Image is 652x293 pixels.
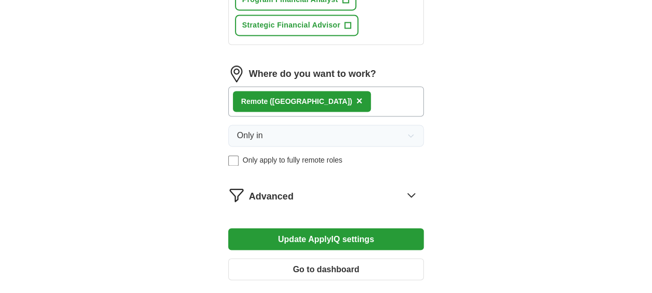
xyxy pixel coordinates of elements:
[249,189,294,203] span: Advanced
[228,155,239,166] input: Only apply to fully remote roles
[228,125,424,146] button: Only in
[237,129,263,142] span: Only in
[228,228,424,250] button: Update ApplyIQ settings
[228,65,245,82] img: location.png
[356,94,363,109] button: ×
[241,96,352,107] div: Remote ([GEOGRAPHIC_DATA])
[242,20,340,31] span: Strategic Financial Advisor
[249,67,376,81] label: Where do you want to work?
[243,155,342,166] span: Only apply to fully remote roles
[228,258,424,280] button: Go to dashboard
[228,187,245,203] img: filter
[235,15,358,36] button: Strategic Financial Advisor
[356,95,363,106] span: ×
